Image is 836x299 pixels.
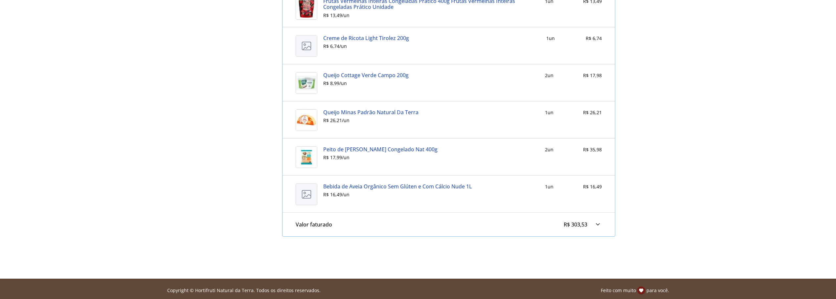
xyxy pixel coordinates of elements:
div: R$ 16,49 / un [323,192,472,197]
div: Linha de sessão [3,287,833,294]
span: R$ 35,98 [583,146,602,153]
summary: Valor faturadoR$ 303,53 [296,221,602,228]
a: Queijo Minas Padrão Natural Da Terra [323,109,418,115]
img: Peito de Frango Desfiado Congelado Nat 400g [296,146,317,168]
img: Queijo Cottage Verde Campo 200g [296,72,317,94]
span: R$ 26,21 [583,109,602,116]
p: Feito com muito para você. [601,287,669,294]
div: R$ 17,99 / un [323,155,438,160]
div: R$ 26,21 / un [323,118,418,123]
img: Bebida de Aveia Orgânico Sem Glúten e Com Cálcio Nude 1L [296,183,317,205]
img: amor [637,287,645,294]
div: R$ 8,99 / un [323,81,409,86]
span: R$ 16,49 [583,183,602,190]
a: Peito de [PERSON_NAME] Congelado Nat 400g [323,146,438,152]
div: 1 un [546,35,555,42]
div: Valor faturado [296,222,332,227]
div: 1 un [545,109,554,116]
span: R$ 303,53 [564,221,587,228]
a: Bebida de Aveia Orgânico Sem Glúten e Com Cálcio Nude 1L [323,183,472,189]
div: 2 un [545,146,554,153]
p: Copyright © Hortifruti Natural da Terra. Todos os direitos reservados. [167,287,321,294]
div: 1 un [545,183,554,190]
a: Queijo Cottage Verde Campo 200g [323,72,409,78]
div: R$ 13,49 / un [323,13,522,18]
img: Queijo Minas Padrão Natural Da Terra [296,109,317,131]
div: 2 un [545,72,554,79]
span: R$ 6,74 [586,35,602,41]
div: R$ 6,74 / un [323,44,409,49]
a: Creme de Ricota Light Tirolez 200g [323,35,409,41]
img: Creme de Ricota Light Tirolez 200g [296,35,317,57]
span: R$ 17,98 [583,72,602,78]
